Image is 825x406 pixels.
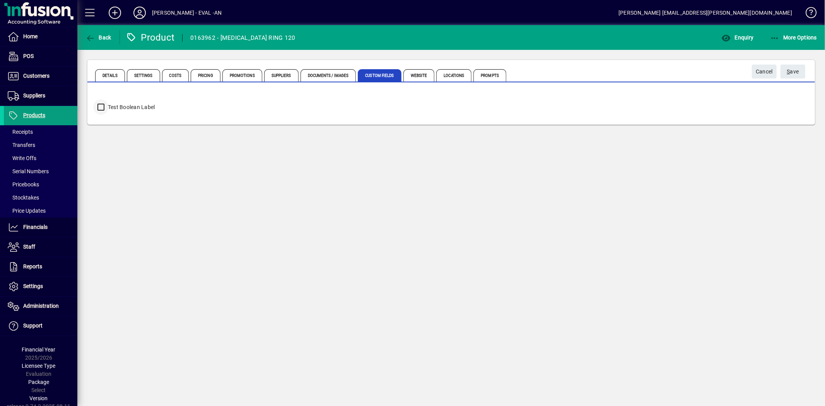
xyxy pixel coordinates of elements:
a: POS [4,47,77,66]
span: Enquiry [721,34,753,41]
span: Administration [23,303,59,309]
span: Suppliers [264,69,299,82]
span: Home [23,33,38,39]
span: Locations [436,69,471,82]
a: Knowledge Base [800,2,815,27]
span: Settings [127,69,160,82]
span: Details [95,69,125,82]
button: Enquiry [719,31,755,44]
a: Administration [4,297,77,316]
a: Staff [4,237,77,257]
span: Transfers [8,142,35,148]
span: Stocktakes [8,194,39,201]
button: Back [84,31,113,44]
a: Write Offs [4,152,77,165]
div: [PERSON_NAME] [EMAIL_ADDRESS][PERSON_NAME][DOMAIN_NAME] [618,7,792,19]
span: S [787,68,790,75]
label: Test Boolean Label [106,103,155,111]
a: Financials [4,218,77,237]
span: Promotions [222,69,262,82]
a: Support [4,316,77,336]
button: Cancel [752,65,777,78]
a: Serial Numbers [4,165,77,178]
span: Custom Fields [358,69,401,82]
span: Customers [23,73,50,79]
span: Website [403,69,435,82]
span: Price Updates [8,208,46,214]
span: Suppliers [23,92,45,99]
span: Products [23,112,45,118]
span: Back [85,34,111,41]
span: Settings [23,283,43,289]
button: Save [781,65,805,78]
span: Financials [23,224,48,230]
a: Settings [4,277,77,296]
span: Package [28,379,49,385]
a: Reports [4,257,77,276]
div: Product [126,31,175,44]
span: Version [30,395,48,401]
span: More Options [770,34,817,41]
div: 0163962 - [MEDICAL_DATA] RING 120 [190,32,295,44]
span: Cancel [756,65,773,78]
button: Profile [127,6,152,20]
span: Receipts [8,129,33,135]
span: Costs [162,69,189,82]
span: Reports [23,263,42,270]
span: Financial Year [22,346,56,353]
span: Documents / Images [301,69,356,82]
span: Serial Numbers [8,168,49,174]
span: POS [23,53,34,59]
span: Write Offs [8,155,36,161]
button: More Options [768,31,819,44]
span: Support [23,322,43,329]
span: Pricing [191,69,220,82]
a: Home [4,27,77,46]
button: Add [102,6,127,20]
div: [PERSON_NAME] - EVAL -AN [152,7,222,19]
span: Licensee Type [22,363,56,369]
a: Customers [4,67,77,86]
app-page-header-button: Back [77,31,120,44]
a: Receipts [4,125,77,138]
span: Prompts [473,69,506,82]
a: Suppliers [4,86,77,106]
a: Stocktakes [4,191,77,204]
a: Transfers [4,138,77,152]
span: Staff [23,244,35,250]
span: ave [787,65,799,78]
a: Pricebooks [4,178,77,191]
a: Price Updates [4,204,77,217]
span: Pricebooks [8,181,39,188]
